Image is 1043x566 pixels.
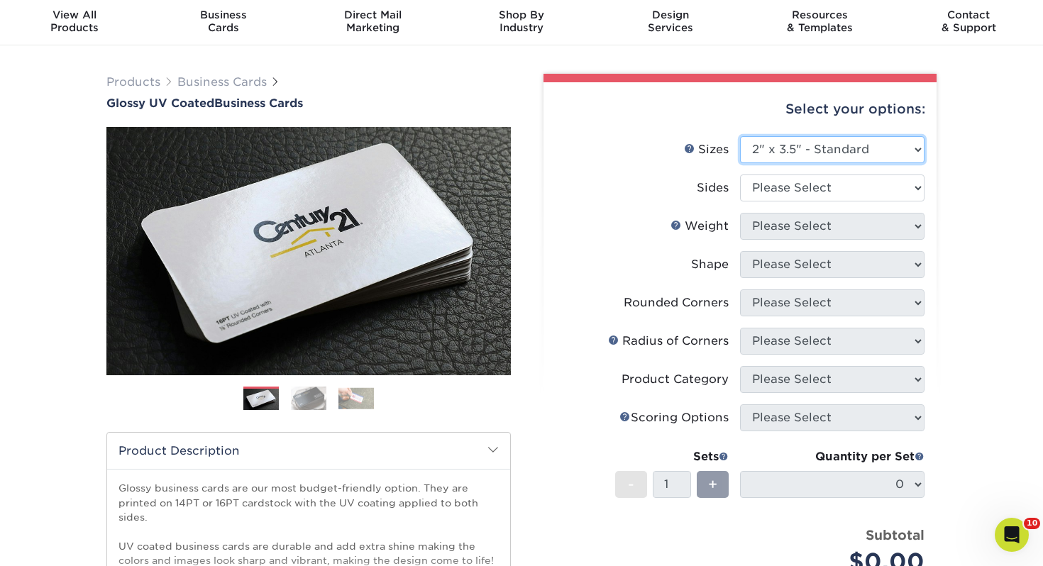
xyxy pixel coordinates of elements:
div: Rounded Corners [624,294,729,311]
img: Glossy UV Coated 01 [106,49,511,453]
div: & Templates [745,9,894,34]
a: Business Cards [177,75,267,89]
span: Direct Mail [298,9,447,21]
span: Resources [745,9,894,21]
div: Radius of Corners [608,333,729,350]
div: Product Category [622,371,729,388]
strong: Subtotal [866,527,925,543]
div: Cards [149,9,298,34]
div: Weight [670,218,729,235]
img: Business Cards 03 [338,387,374,409]
span: - [628,474,634,495]
img: Business Cards 01 [243,382,279,417]
div: Sets [615,448,729,465]
span: Contact [894,9,1043,21]
a: Glossy UV CoatedBusiness Cards [106,96,511,110]
div: Select your options: [555,82,925,136]
div: Sides [697,179,729,196]
div: Marketing [298,9,447,34]
div: Shape [691,256,729,273]
div: Scoring Options [619,409,729,426]
span: 10 [1024,518,1040,529]
div: Industry [447,9,596,34]
img: Business Cards 02 [291,386,326,411]
h1: Business Cards [106,96,511,110]
div: & Support [894,9,1043,34]
span: Shop By [447,9,596,21]
a: Products [106,75,160,89]
iframe: Intercom live chat [995,518,1029,552]
h2: Product Description [107,433,510,469]
div: Sizes [684,141,729,158]
span: Glossy UV Coated [106,96,214,110]
div: Services [596,9,745,34]
span: Business [149,9,298,21]
div: Quantity per Set [740,448,925,465]
span: Design [596,9,745,21]
span: + [708,474,717,495]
